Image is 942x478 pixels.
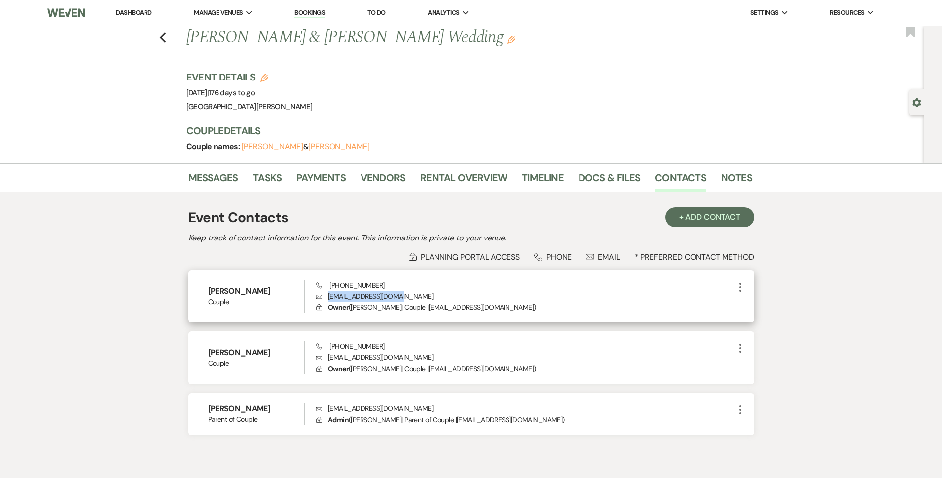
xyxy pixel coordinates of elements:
h6: [PERSON_NAME] [208,286,305,297]
p: ( [PERSON_NAME] | Couple | [EMAIL_ADDRESS][DOMAIN_NAME] ) [316,363,734,374]
p: [EMAIL_ADDRESS][DOMAIN_NAME] [316,403,734,414]
span: Owner [328,364,349,373]
p: [EMAIL_ADDRESS][DOMAIN_NAME] [316,291,734,302]
a: Timeline [522,170,564,192]
a: Docs & Files [579,170,640,192]
span: Couple [208,297,305,307]
h6: [PERSON_NAME] [208,347,305,358]
h3: Couple Details [186,124,742,138]
a: Payments [296,170,346,192]
button: [PERSON_NAME] [242,143,303,151]
span: Couple [208,358,305,369]
span: Owner [328,303,349,312]
a: Dashboard [116,8,151,17]
div: Phone [534,252,572,262]
a: Tasks [253,170,282,192]
h1: [PERSON_NAME] & [PERSON_NAME] Wedding [186,26,631,50]
div: Email [586,252,620,262]
span: | [207,88,255,98]
span: Parent of Couple [208,414,305,425]
button: Open lead details [912,97,921,107]
span: Analytics [428,8,459,18]
span: [GEOGRAPHIC_DATA][PERSON_NAME] [186,102,313,112]
span: [PHONE_NUMBER] [316,342,384,351]
h2: Keep track of contact information for this event. This information is private to your venue. [188,232,754,244]
h3: Event Details [186,70,313,84]
span: Settings [750,8,779,18]
a: To Do [367,8,386,17]
span: & [242,142,370,152]
span: [PHONE_NUMBER] [316,281,384,290]
button: Edit [507,35,515,44]
button: [PERSON_NAME] [308,143,370,151]
span: [DATE] [186,88,255,98]
a: Vendors [361,170,405,192]
a: Rental Overview [420,170,507,192]
h1: Event Contacts [188,207,289,228]
h6: [PERSON_NAME] [208,403,305,414]
p: [EMAIL_ADDRESS][DOMAIN_NAME] [316,352,734,363]
span: Manage Venues [194,8,243,18]
div: * Preferred Contact Method [188,252,754,262]
p: ( [PERSON_NAME] | Couple | [EMAIL_ADDRESS][DOMAIN_NAME] ) [316,302,734,313]
a: Contacts [655,170,706,192]
a: Bookings [294,8,325,18]
p: ( [PERSON_NAME] | Parent of Couple | [EMAIL_ADDRESS][DOMAIN_NAME] ) [316,414,734,425]
button: + Add Contact [665,207,754,227]
img: Weven Logo [47,2,85,23]
span: Resources [830,8,864,18]
div: Planning Portal Access [409,252,520,262]
span: Admin [328,415,349,424]
a: Messages [188,170,238,192]
span: 176 days to go [209,88,255,98]
span: Couple names: [186,141,242,152]
a: Notes [721,170,752,192]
